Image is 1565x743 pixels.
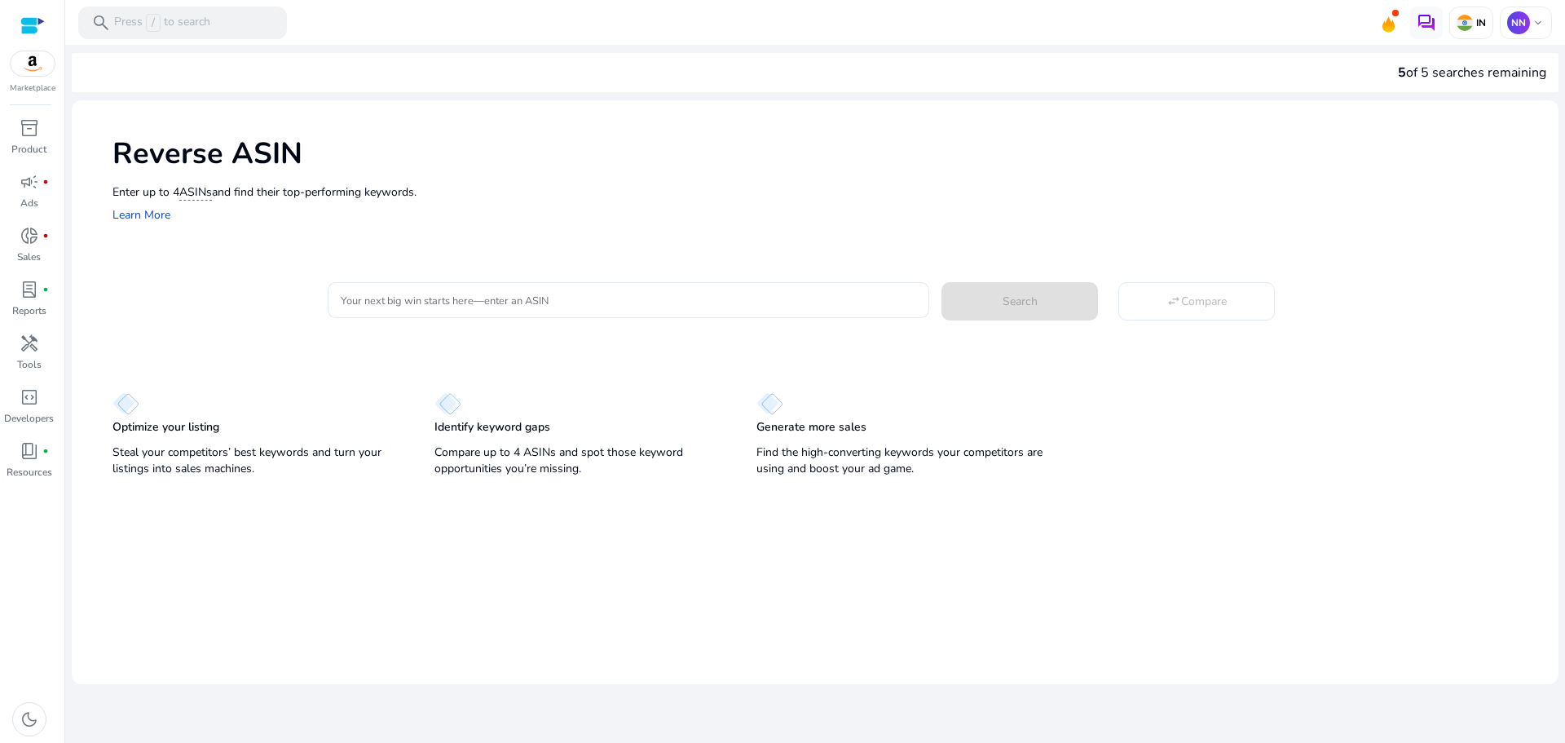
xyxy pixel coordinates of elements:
[10,82,55,95] p: Marketplace
[20,118,39,138] span: inventory_2
[1507,11,1530,34] p: NN
[434,419,550,436] p: Identify keyword gaps
[179,184,212,201] span: ASINs
[114,14,210,32] p: Press to search
[20,172,39,192] span: campaign
[4,411,54,426] p: Developers
[42,232,49,239] span: fiber_manual_record
[112,136,1542,171] h1: Reverse ASIN
[91,13,111,33] span: search
[20,334,39,353] span: handyman
[756,419,866,436] p: Generate more sales
[42,286,49,293] span: fiber_manual_record
[112,184,1542,201] p: Enter up to 4 and find their top-performing keywords.
[11,142,46,157] p: Product
[20,710,39,729] span: dark_mode
[12,303,46,318] p: Reports
[17,357,42,372] p: Tools
[42,179,49,185] span: fiber_manual_record
[112,419,219,436] p: Optimize your listing
[756,392,783,415] img: diamond.svg
[1473,16,1486,29] p: IN
[434,392,461,415] img: diamond.svg
[434,444,724,477] p: Compare up to 4 ASINs and spot those keyword opportunities you’re missing.
[1398,63,1546,82] div: of 5 searches remaining
[112,444,402,477] p: Steal your competitors’ best keywords and turn your listings into sales machines.
[20,441,39,461] span: book_4
[7,465,52,480] p: Resources
[17,250,41,264] p: Sales
[112,207,170,223] a: Learn More
[11,51,55,76] img: amazon.svg
[146,14,161,32] span: /
[20,196,38,210] p: Ads
[42,448,49,454] span: fiber_manual_record
[20,387,39,407] span: code_blocks
[1457,15,1473,31] img: in.svg
[1398,64,1406,82] span: 5
[756,444,1046,477] p: Find the high-converting keywords your competitors are using and boost your ad game.
[1532,16,1545,29] span: keyboard_arrow_down
[20,226,39,245] span: donut_small
[20,280,39,299] span: lab_profile
[112,392,139,415] img: diamond.svg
